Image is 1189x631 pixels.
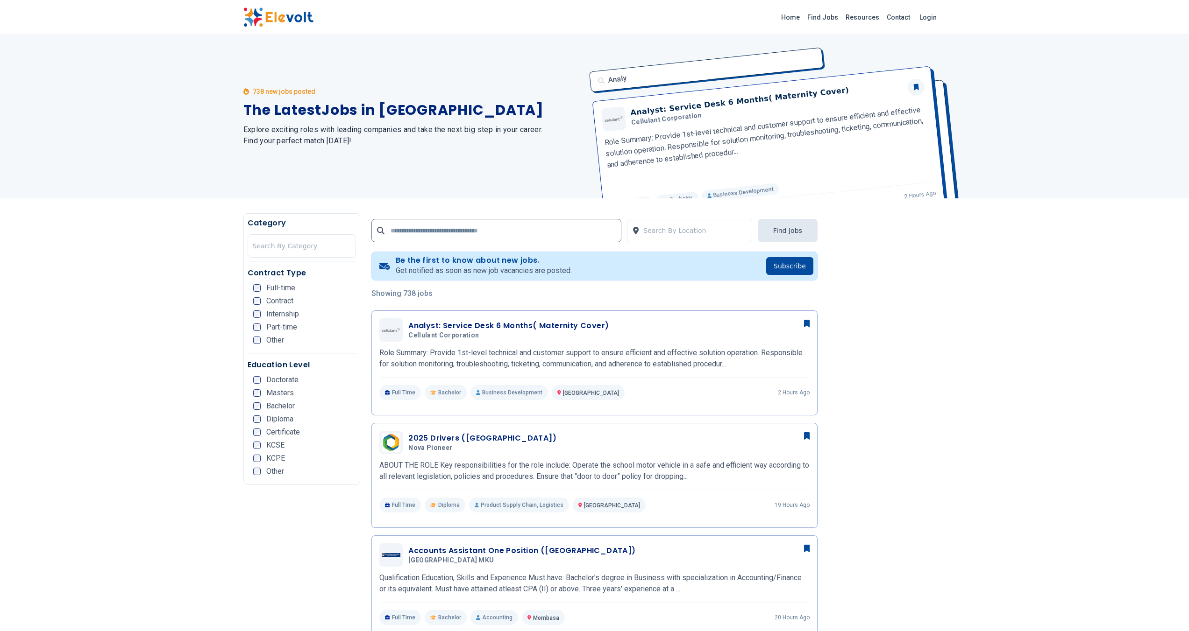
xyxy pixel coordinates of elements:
[248,217,356,229] h5: Category
[243,102,584,119] h1: The Latest Jobs in [GEOGRAPHIC_DATA]
[408,331,479,340] span: Cellulant Corporation
[266,310,299,318] span: Internship
[396,265,572,276] p: Get notified as soon as new job vacancies are posted.
[266,376,299,384] span: Doctorate
[584,502,640,509] span: [GEOGRAPHIC_DATA]
[804,10,842,25] a: Find Jobs
[408,556,494,565] span: [GEOGRAPHIC_DATA] MKU
[470,610,518,625] p: Accounting
[266,297,293,305] span: Contract
[438,614,461,621] span: Bachelor
[470,385,548,400] p: Business Development
[469,498,569,512] p: Product Supply Chain, Logistics
[533,615,559,621] span: Mombasa
[266,284,295,292] span: Full-time
[408,444,452,452] span: Nova Pioneer
[408,433,556,444] h3: 2025 Drivers ([GEOGRAPHIC_DATA])
[842,10,883,25] a: Resources
[253,323,261,331] input: Part-time
[382,328,400,333] img: Cellulant Corporation
[408,545,635,556] h3: Accounts Assistant One Position ([GEOGRAPHIC_DATA])
[914,8,942,27] a: Login
[266,468,284,475] span: Other
[253,468,261,475] input: Other
[253,402,261,410] input: Bachelor
[248,359,356,371] h5: Education Level
[379,543,810,625] a: Mount Kenya University MKUAccounts Assistant One Position ([GEOGRAPHIC_DATA])[GEOGRAPHIC_DATA] MK...
[408,320,609,331] h3: Analyst: Service Desk 6 Months( Maternity Cover)
[778,389,810,396] p: 2 hours ago
[371,288,818,299] p: Showing 738 jobs
[253,389,261,397] input: Masters
[253,428,261,436] input: Certificate
[883,10,914,25] a: Contact
[379,498,421,512] p: Full Time
[253,284,261,292] input: Full-time
[253,310,261,318] input: Internship
[379,610,421,625] p: Full Time
[382,433,400,452] img: Nova Pioneer
[379,572,810,595] p: Qualification Education, Skills and Experience Must have: Bachelor’s degree in Business with spec...
[266,389,294,397] span: Masters
[775,614,810,621] p: 20 hours ago
[266,428,300,436] span: Certificate
[253,376,261,384] input: Doctorate
[266,455,285,462] span: KCPE
[266,323,297,331] span: Part-time
[563,390,619,396] span: [GEOGRAPHIC_DATA]
[379,318,810,400] a: Cellulant CorporationAnalyst: Service Desk 6 Months( Maternity Cover)Cellulant CorporationRole Su...
[253,337,261,344] input: Other
[396,256,572,265] h4: Be the first to know about new jobs.
[253,415,261,423] input: Diploma
[758,219,818,242] button: Find Jobs
[438,501,460,509] span: Diploma
[243,124,584,147] h2: Explore exciting roles with leading companies and take the next big step in your career. Find you...
[248,267,356,279] h5: Contract Type
[766,257,813,275] button: Subscribe
[775,501,810,509] p: 19 hours ago
[382,553,400,557] img: Mount Kenya University MKU
[379,431,810,512] a: Nova Pioneer2025 Drivers ([GEOGRAPHIC_DATA])Nova PioneerABOUT THE ROLE Key responsibilities for t...
[379,460,810,482] p: ABOUT THE ROLE Key responsibilities for the role include: Operate the school motor vehicle in a s...
[253,87,315,96] p: 738 new jobs posted
[266,415,293,423] span: Diploma
[438,389,461,396] span: Bachelor
[266,337,284,344] span: Other
[266,402,295,410] span: Bachelor
[253,297,261,305] input: Contract
[253,442,261,449] input: KCSE
[253,455,261,462] input: KCPE
[266,442,285,449] span: KCSE
[379,385,421,400] p: Full Time
[777,10,804,25] a: Home
[379,347,810,370] p: Role Summary: Provide 1st-level technical and customer support to ensure efficient and effective ...
[243,7,313,27] img: Elevolt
